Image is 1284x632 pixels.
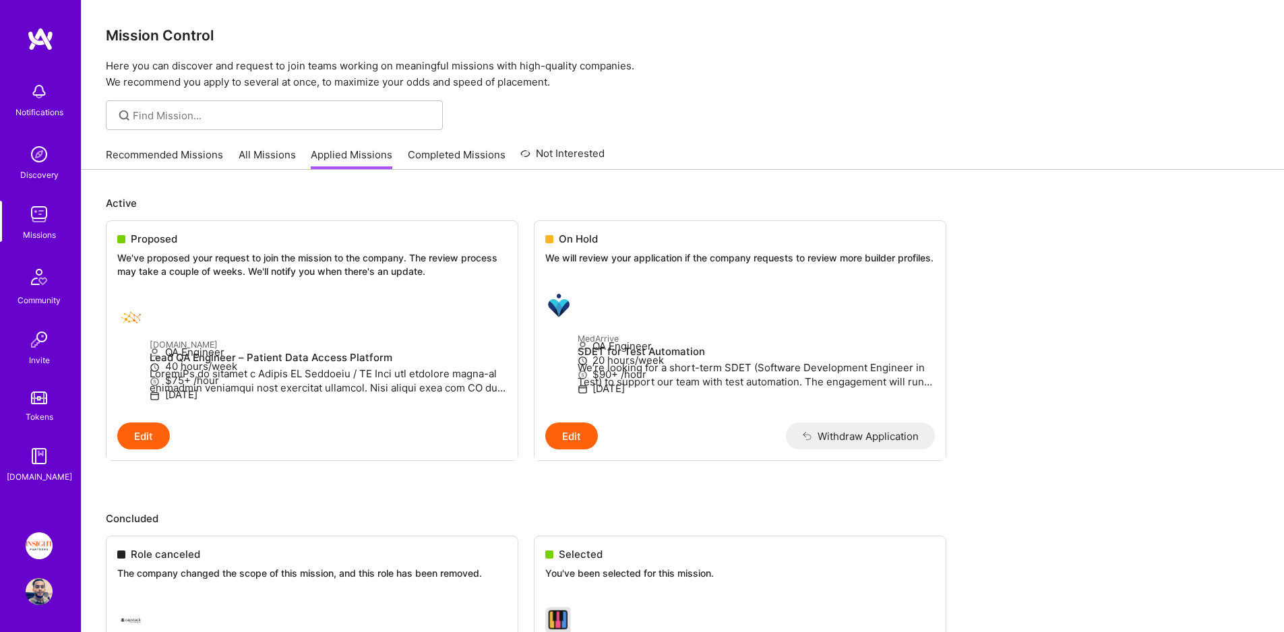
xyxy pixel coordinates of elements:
p: Concluded [106,511,1260,526]
img: discovery [26,141,53,168]
p: QA Engineer [578,339,935,353]
img: Healthex.io company logo [117,305,144,331]
i: icon SearchGrey [117,108,132,123]
img: Invite [26,326,53,353]
img: Community [23,261,55,293]
img: teamwork [26,201,53,228]
p: Active [106,196,1260,210]
i: icon MoneyGray [578,370,588,380]
input: overall type: UNKNOWN_TYPE server type: NO_SERVER_DATA heuristic type: UNKNOWN_TYPE label: Find M... [133,108,433,123]
p: We've proposed your request to join the mission to the company. The review process may take a cou... [117,251,507,278]
p: We will review your application if the company requests to review more builder profiles. [545,251,935,265]
img: guide book [26,443,53,470]
a: User Avatar [22,578,56,605]
i: icon Applicant [578,342,588,352]
button: Withdraw Application [786,422,935,449]
div: Tokens [26,410,53,424]
img: MedArrive company logo [545,292,572,319]
p: [DATE] [578,381,935,396]
p: QA Engineer [150,345,507,359]
i: icon MoneyGray [150,377,160,387]
i: icon Applicant [150,348,160,358]
div: [DOMAIN_NAME] [7,470,72,484]
div: Invite [29,353,50,367]
a: Recommended Missions [106,148,223,170]
span: On Hold [559,232,598,246]
img: tokens [31,391,47,404]
button: Edit [117,422,170,449]
img: logo [27,27,54,51]
img: Insight Partners: Data & AI - Sourcing [26,532,53,559]
a: Not Interested [520,146,605,170]
p: 20 hours/week [578,353,935,367]
p: 40 hours/week [150,359,507,373]
p: [DATE] [150,387,507,402]
i: icon Clock [150,362,160,373]
a: All Missions [239,148,296,170]
i: icon Calendar [578,384,588,394]
a: Insight Partners: Data & AI - Sourcing [22,532,56,559]
a: Healthex.io company logo[DOMAIN_NAME]Lead QA Engineer – Patient Data Access PlatformLoremiPs do s... [106,294,518,422]
div: Discovery [20,168,59,182]
i: icon Clock [578,356,588,366]
div: Notifications [16,105,63,119]
div: Community [18,293,61,307]
div: Missions [23,228,56,242]
button: Edit [545,422,598,449]
a: Completed Missions [408,148,506,170]
a: MedArrive company logoMedArriveSDET for Test AutomationWe’re looking for a short-term SDET (Softw... [534,281,946,423]
p: $90+ /hour [578,367,935,381]
p: $75+ /hour [150,373,507,387]
h3: Mission Control [106,27,1260,44]
i: icon Calendar [150,391,160,401]
img: User Avatar [26,578,53,605]
p: Here you can discover and request to join teams working on meaningful missions with high-quality ... [106,58,1260,90]
span: Proposed [131,232,177,246]
img: bell [26,78,53,105]
a: Applied Missions [311,148,392,170]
